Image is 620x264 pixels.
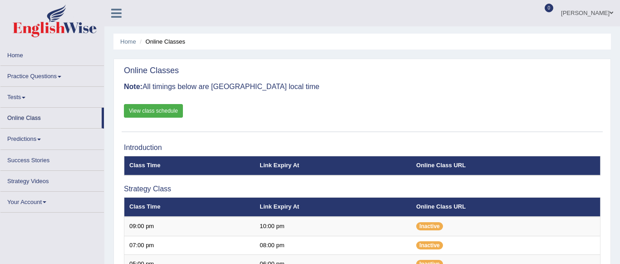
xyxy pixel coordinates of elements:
[0,192,104,209] a: Your Account
[0,171,104,189] a: Strategy Videos
[124,104,183,118] a: View class schedule
[411,198,600,217] th: Online Class URL
[124,66,179,75] h2: Online Classes
[0,150,104,168] a: Success Stories
[120,38,136,45] a: Home
[255,198,411,217] th: Link Expiry At
[124,83,600,91] h3: All timings below are [GEOGRAPHIC_DATA] local time
[124,156,255,175] th: Class Time
[255,217,411,236] td: 10:00 pm
[411,156,600,175] th: Online Class URL
[124,83,143,90] b: Note:
[138,37,185,46] li: Online Classes
[124,144,600,152] h3: Introduction
[0,108,102,125] a: Online Class
[416,241,443,249] span: Inactive
[0,66,104,84] a: Practice Questions
[545,4,554,12] span: 0
[124,217,255,236] td: 09:00 pm
[416,222,443,230] span: Inactive
[124,198,255,217] th: Class Time
[0,129,104,146] a: Predictions
[124,236,255,255] td: 07:00 pm
[0,87,104,105] a: Tests
[0,45,104,63] a: Home
[255,156,411,175] th: Link Expiry At
[255,236,411,255] td: 08:00 pm
[124,185,600,193] h3: Strategy Class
